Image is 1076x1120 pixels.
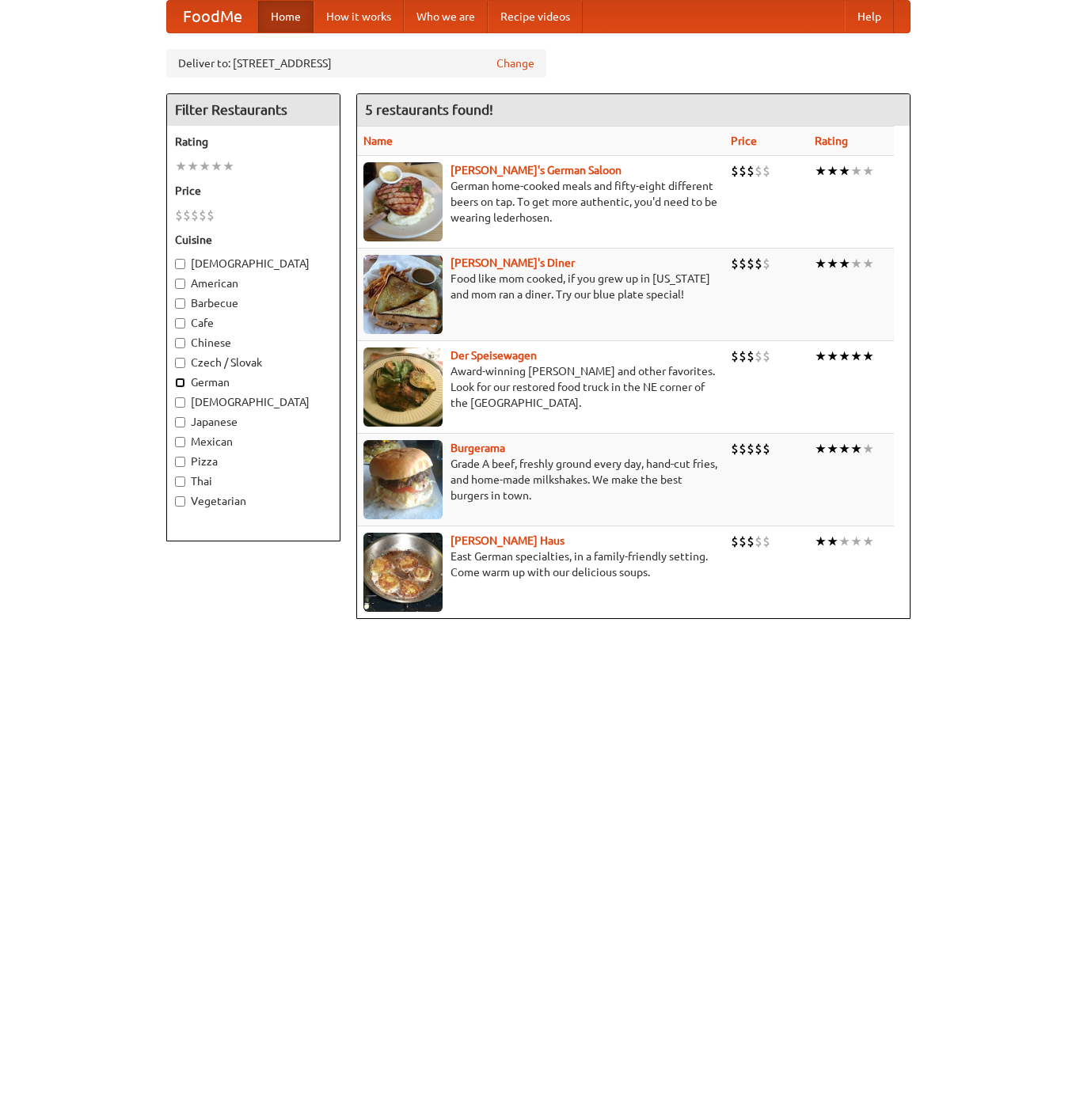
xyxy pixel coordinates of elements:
[175,315,332,331] label: Cafe
[739,255,747,272] li: $
[739,347,747,365] li: $
[363,363,718,411] p: Award-winning [PERSON_NAME] and other favorites. Look for our restored food truck in the NE corne...
[488,1,583,32] a: Recipe videos
[175,496,185,507] input: Vegetarian
[258,1,314,32] a: Home
[731,533,739,550] li: $
[167,94,340,126] h4: Filter Restaurants
[739,440,747,457] li: $
[175,355,332,370] label: Czech / Slovak
[815,533,827,550] li: ★
[731,440,739,457] li: $
[207,207,215,224] li: $
[175,183,332,199] h5: Price
[175,493,332,509] label: Vegetarian
[175,335,332,351] label: Chinese
[850,162,862,180] li: ★
[762,162,770,180] li: $
[363,456,718,503] p: Grade A beef, freshly ground every day, hand-cut fries, and home-made milkshakes. We make the bes...
[222,158,234,175] li: ★
[175,318,185,328] input: Cafe
[827,440,838,457] li: ★
[838,533,850,550] li: ★
[175,232,332,248] h5: Cuisine
[363,162,443,241] img: esthers.jpg
[175,295,332,311] label: Barbecue
[363,533,443,612] img: kohlhaus.jpg
[815,135,848,147] a: Rating
[755,255,762,272] li: $
[850,255,862,272] li: ★
[815,347,827,365] li: ★
[404,1,488,32] a: Who we are
[175,476,185,487] input: Thai
[451,164,622,177] a: [PERSON_NAME]'s German Saloon
[167,1,258,32] a: FoodMe
[739,162,747,180] li: $
[363,440,443,519] img: burgerama.jpg
[166,49,546,78] div: Deliver to: [STREET_ADDRESS]
[827,347,838,365] li: ★
[175,374,332,390] label: German
[175,394,332,410] label: [DEMOGRAPHIC_DATA]
[739,533,747,550] li: $
[363,271,718,302] p: Food like mom cooked, if you grew up in [US_STATE] and mom ran a diner. Try our blue plate special!
[850,440,862,457] li: ★
[175,298,185,309] input: Barbecue
[747,347,755,365] li: $
[755,162,762,180] li: $
[363,347,443,427] img: speisewagen.jpg
[496,55,534,71] a: Change
[199,158,211,175] li: ★
[175,259,185,269] input: [DEMOGRAPHIC_DATA]
[815,255,827,272] li: ★
[175,279,185,289] input: American
[731,255,739,272] li: $
[187,158,199,175] li: ★
[850,533,862,550] li: ★
[747,162,755,180] li: $
[175,275,332,291] label: American
[755,533,762,550] li: $
[451,442,505,454] a: Burgerama
[862,162,874,180] li: ★
[862,440,874,457] li: ★
[747,533,755,550] li: $
[199,207,207,224] li: $
[862,533,874,550] li: ★
[314,1,404,32] a: How it works
[175,434,332,450] label: Mexican
[762,347,770,365] li: $
[762,440,770,457] li: $
[762,255,770,272] li: $
[827,162,838,180] li: ★
[815,162,827,180] li: ★
[183,207,191,224] li: $
[175,437,185,447] input: Mexican
[862,255,874,272] li: ★
[211,158,222,175] li: ★
[747,255,755,272] li: $
[827,533,838,550] li: ★
[845,1,894,32] a: Help
[175,454,332,469] label: Pizza
[838,440,850,457] li: ★
[363,178,718,226] p: German home-cooked meals and fifty-eight different beers on tap. To get more authentic, you'd nee...
[747,440,755,457] li: $
[175,207,183,224] li: $
[827,255,838,272] li: ★
[175,358,185,368] input: Czech / Slovak
[175,134,332,150] h5: Rating
[731,347,739,365] li: $
[451,256,575,269] b: [PERSON_NAME]'s Diner
[731,162,739,180] li: $
[175,378,185,388] input: German
[175,397,185,408] input: [DEMOGRAPHIC_DATA]
[762,533,770,550] li: $
[755,347,762,365] li: $
[451,534,565,547] a: [PERSON_NAME] Haus
[451,349,537,362] a: Der Speisewagen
